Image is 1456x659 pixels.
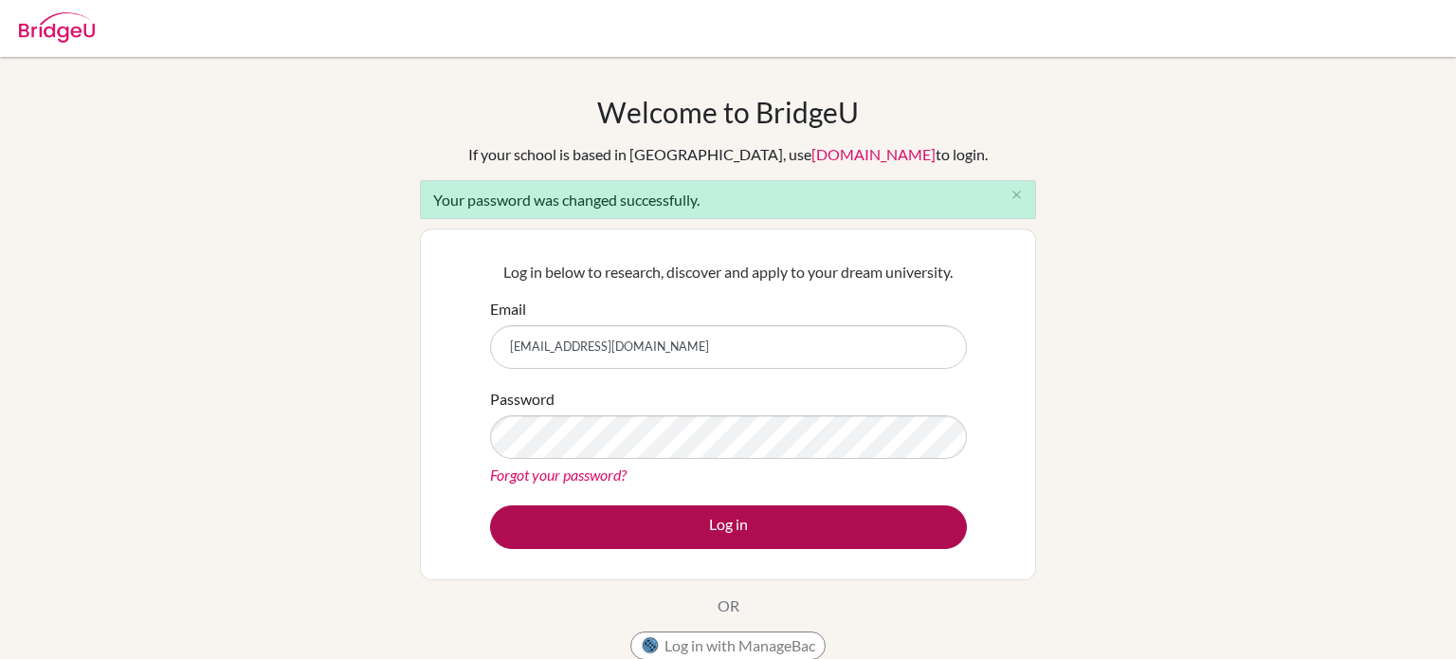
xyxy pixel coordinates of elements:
[420,180,1036,219] div: Your password was changed successfully.
[597,95,859,129] h1: Welcome to BridgeU
[811,145,936,163] a: [DOMAIN_NAME]
[718,595,739,617] p: OR
[468,143,988,166] div: If your school is based in [GEOGRAPHIC_DATA], use to login.
[490,466,627,484] a: Forgot your password?
[997,181,1035,210] button: Close
[19,12,95,43] img: Bridge-U
[490,298,526,320] label: Email
[490,505,967,549] button: Log in
[490,261,967,284] p: Log in below to research, discover and apply to your dream university.
[490,388,555,411] label: Password
[1010,188,1024,202] i: close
